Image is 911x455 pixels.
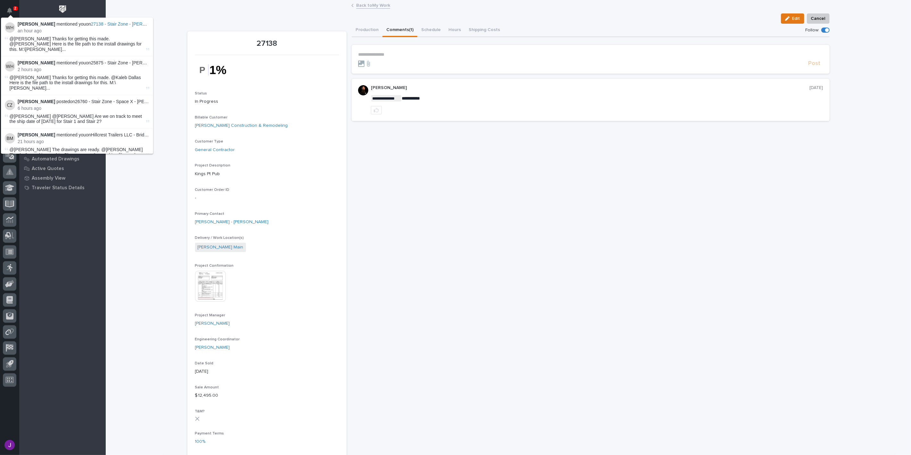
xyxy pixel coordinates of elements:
[91,60,288,65] a: 25875 - Stair Zone - [PERSON_NAME] Construction LLC - Straight Stairs - [GEOGRAPHIC_DATA]
[195,116,228,119] span: Billable Customer
[195,59,243,81] img: Mez1TzJQFEIHsgqU_nLHgODG1dIcnZ7dF4-SZX6IKXk
[18,132,55,137] strong: [PERSON_NAME]
[808,60,821,67] span: Post
[807,13,830,24] button: Cancel
[5,61,15,71] img: Wynne Hochstetler
[32,175,65,181] p: Assembly View
[195,432,224,435] span: Payment Terms
[75,99,174,104] a: 26760 - Stair Zone - Space X - [PERSON_NAME]
[195,212,225,216] span: Primary Contact
[3,4,16,17] button: Notifications
[91,132,165,137] a: Hillcrest Trailers LLC - Bridge Buffers
[195,386,219,389] span: Sale Amount
[10,114,142,124] span: @[PERSON_NAME] @[PERSON_NAME] Are we on track to meet the ship date of [DATE] for Stair 1 and Sta...
[91,21,275,27] span: 27138 - Stair Zone - [PERSON_NAME] Construction & Remodeling - [GEOGRAPHIC_DATA]
[195,147,235,153] a: General Contractor
[195,188,230,192] span: Customer Order ID
[195,410,205,413] span: T&M?
[10,75,145,91] span: @[PERSON_NAME] Thanks for getting this made. @Kaleb Dallas Here is the file path to the install d...
[195,264,234,268] span: Project Confirmation
[382,24,417,37] button: Comments (1)
[417,24,445,37] button: Schedule
[195,122,288,129] a: [PERSON_NAME] Construction & Remodeling
[195,313,226,317] span: Project Manager
[32,166,64,172] p: Active Quotes
[18,139,149,144] p: 21 hours ago
[195,140,224,143] span: Customer Type
[806,60,823,67] button: Post
[19,154,106,164] a: Automated Drawings
[445,24,465,37] button: Hours
[195,344,230,351] a: [PERSON_NAME]
[14,6,16,11] p: 2
[195,320,230,327] a: [PERSON_NAME]
[10,36,145,52] span: @[PERSON_NAME] Thanks for getting this made. @[PERSON_NAME] Here is the file path to the install ...
[195,362,214,365] span: Date Sold
[195,164,231,167] span: Project Description
[18,21,55,27] strong: [PERSON_NAME]
[195,98,339,105] p: In Progress
[8,8,16,18] div: Notifications2
[18,60,55,65] strong: [PERSON_NAME]
[10,147,145,158] span: @[PERSON_NAME] The drawings are ready. @[PERSON_NAME] Thanks for working on this. Please export t...
[806,28,819,33] p: Follow
[19,173,106,183] a: Assembly View
[32,156,79,162] p: Automated Drawings
[465,24,504,37] button: Shipping Costs
[18,60,149,66] p: mentioned you on :
[32,185,85,191] p: Traveler Status Details
[19,183,106,192] a: Traveler Status Details
[18,99,55,104] strong: [PERSON_NAME]
[792,16,800,21] span: Edit
[18,99,149,104] p: posted on :
[3,438,16,452] button: users-avatar
[371,85,810,91] p: [PERSON_NAME]
[18,67,149,72] p: 2 hours ago
[352,24,382,37] button: Production
[18,132,149,138] p: mentioned you on :
[5,100,15,110] img: Cole Ziegler
[356,1,390,9] a: Back toMy Work
[195,368,339,375] p: [DATE]
[5,22,15,33] img: Wynne Hochstetler
[195,195,339,201] p: -
[195,39,339,48] p: 27138
[18,28,149,34] p: an hour ago
[810,85,823,91] p: [DATE]
[195,171,339,177] p: Kings Pt Pub
[18,106,149,111] p: 6 hours ago
[371,106,382,114] button: like this post
[195,219,269,225] a: [PERSON_NAME] - [PERSON_NAME]
[195,92,207,95] span: Status
[195,438,206,445] a: 100%
[195,236,244,240] span: Delivery / Work Location(s)
[811,15,825,22] span: Cancel
[57,3,69,15] img: Workspace Logo
[18,21,149,27] p: mentioned you on :
[781,13,804,24] button: Edit
[19,164,106,173] a: Active Quotes
[195,337,240,341] span: Engineering Coordinator
[195,392,339,399] p: $ 12,495.00
[358,85,368,95] img: zmKUmRVDQjmBLfnAs97p
[5,133,15,143] img: Ben Miller
[198,244,243,251] a: [PERSON_NAME] Main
